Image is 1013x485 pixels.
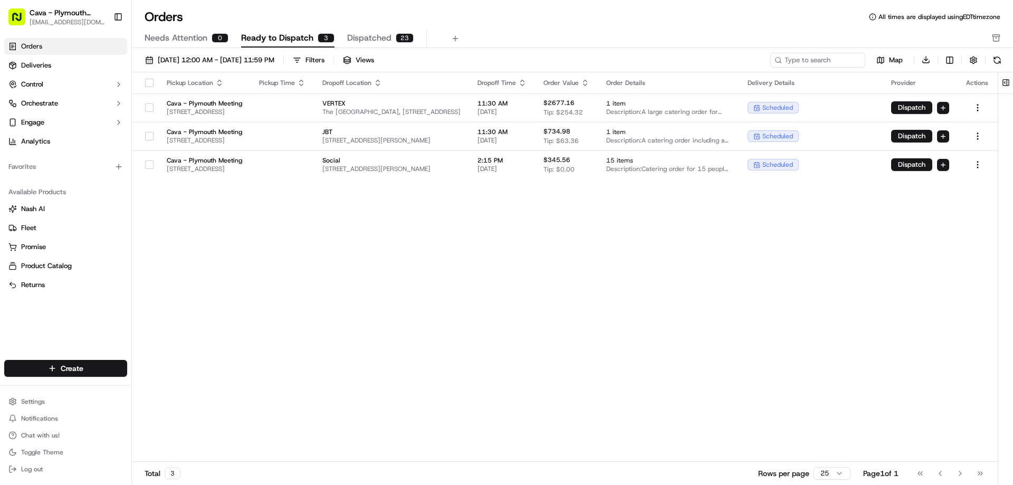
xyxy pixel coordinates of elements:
a: Powered byPylon [74,261,128,270]
button: Map [869,54,910,66]
div: 0 [212,33,228,43]
img: 1736555255976-a54dd68f-1ca7-489b-9aae-adbdc363a1c4 [21,193,30,201]
span: Cava - Plymouth Meeting [167,128,242,136]
img: Liam S. [11,182,27,199]
span: VERTEX [322,99,461,108]
span: Product Catalog [21,261,72,271]
span: $2677.16 [543,99,575,107]
span: 11:30 AM [477,128,527,136]
a: Nash AI [8,204,123,214]
a: 💻API Documentation [85,232,174,251]
button: Settings [4,394,127,409]
button: Fleet [4,220,127,236]
button: Toggle Theme [4,445,127,460]
span: [DATE] [477,108,527,116]
span: Control [21,80,43,89]
div: Dropoff Location [322,79,461,87]
button: Dispatch [891,130,932,142]
img: Nash [11,11,32,32]
span: All times are displayed using EDT timezone [878,13,1000,21]
div: Pickup Time [259,79,305,87]
div: Favorites [4,158,127,175]
span: Ready to Dispatch [241,32,313,44]
span: scheduled [762,132,793,140]
span: Cava - Plymouth Meeting [167,99,242,108]
span: Promise [21,242,46,252]
div: Order Value [543,79,589,87]
span: Cava - Plymouth Meeting [167,156,242,165]
span: [STREET_ADDRESS] [167,136,242,145]
div: Start new chat [47,101,173,111]
span: Tip: $0.00 [543,165,575,174]
span: [STREET_ADDRESS] [167,165,242,173]
span: [STREET_ADDRESS][PERSON_NAME] [322,165,461,173]
button: Cava - Plymouth Meeting [30,7,105,18]
div: 3 [165,468,180,479]
button: Orchestrate [4,95,127,112]
a: Analytics [4,133,127,150]
button: Notifications [4,411,127,426]
span: Settings [21,397,45,406]
h1: Orders [145,8,183,25]
button: Control [4,76,127,93]
span: Description: A catering order including a Group Bowl Bar with grilled steak, various toppings, fa... [606,136,731,145]
span: [DATE] 12:00 AM - [DATE] 11:59 PM [158,55,274,65]
button: Nash AI [4,201,127,217]
button: Cava - Plymouth Meeting[EMAIL_ADDRESS][DOMAIN_NAME] [4,4,109,30]
div: Past conversations [11,137,71,146]
span: scheduled [762,160,793,169]
div: Page 1 of 1 [863,468,899,479]
span: Fleet [21,223,36,233]
span: Toggle Theme [21,448,63,457]
span: [STREET_ADDRESS][PERSON_NAME] [322,136,461,145]
a: Deliveries [4,57,127,74]
button: Filters [288,53,329,68]
button: [EMAIL_ADDRESS][DOMAIN_NAME] [30,18,105,26]
span: Deliveries [21,61,51,70]
span: Dispatched [347,32,391,44]
span: Chat with us! [21,431,60,440]
span: Knowledge Base [21,236,81,246]
span: [DATE] [477,165,527,173]
button: Promise [4,239,127,255]
input: Got a question? Start typing here... [27,68,190,79]
p: Rows per page [758,468,809,479]
div: Provider [891,79,949,87]
div: Delivery Details [748,79,874,87]
span: 15 items [606,156,731,165]
span: Tip: $254.32 [543,108,583,117]
button: Chat with us! [4,428,127,443]
button: Views [338,53,379,68]
span: Description: Catering order for 15 people, including a Group Bowl Bar with Grilled Chicken and Fa... [606,165,731,173]
span: The [GEOGRAPHIC_DATA], [STREET_ADDRESS] [322,108,461,116]
div: 💻 [89,237,98,245]
span: Returns [21,280,45,290]
span: Description: A large catering order for 130 people, featuring various group bowl bars with grille... [606,108,731,116]
span: JBT [322,128,461,136]
button: Engage [4,114,127,131]
a: Orders [4,38,127,55]
span: Social [322,156,461,165]
button: Start new chat [179,104,192,117]
button: [DATE] 12:00 AM - [DATE] 11:59 PM [140,53,279,68]
button: See all [164,135,192,148]
a: Returns [8,280,123,290]
span: Views [356,55,374,65]
div: 📗 [11,237,19,245]
div: 3 [318,33,335,43]
button: Refresh [990,53,1005,68]
span: Nash AI [21,204,45,214]
img: 1736555255976-a54dd68f-1ca7-489b-9aae-adbdc363a1c4 [21,164,30,173]
span: Analytics [21,137,50,146]
span: Log out [21,465,43,473]
span: API Documentation [100,236,169,246]
a: Fleet [8,223,123,233]
div: Filters [305,55,324,65]
div: 23 [396,33,414,43]
button: Returns [4,277,127,293]
span: Tip: $63.36 [543,137,579,145]
span: scheduled [762,103,793,112]
span: Pylon [105,262,128,270]
div: Dropoff Time [477,79,527,87]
